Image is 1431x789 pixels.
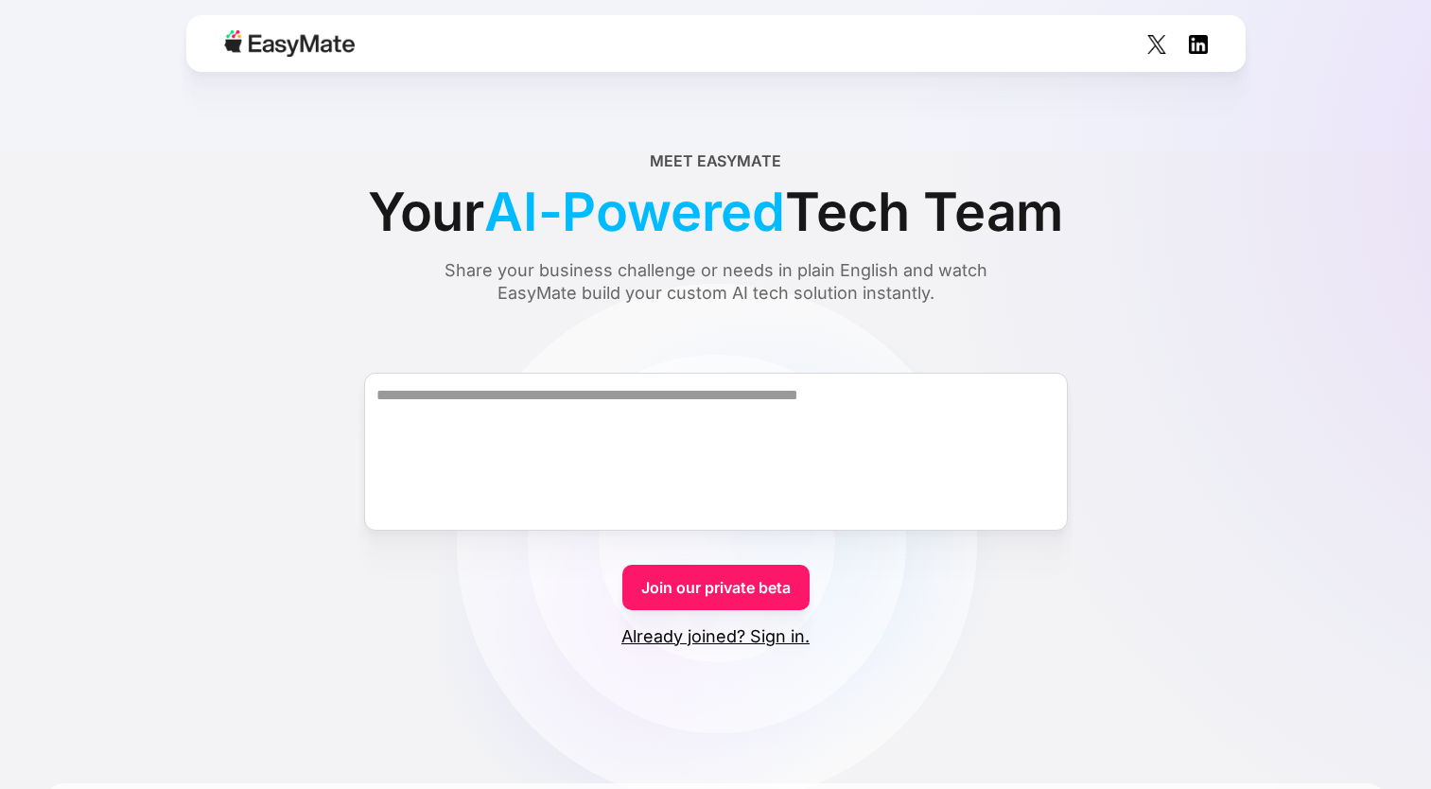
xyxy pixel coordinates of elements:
[45,339,1386,648] form: Form
[224,30,355,57] img: Easymate logo
[368,172,1063,252] div: Your
[409,259,1023,305] div: Share your business challenge or needs in plain English and watch EasyMate build your custom AI t...
[785,172,1063,252] span: Tech Team
[621,625,810,648] a: Already joined? Sign in.
[1189,35,1208,54] img: Social Icon
[484,172,785,252] span: AI-Powered
[650,149,781,172] div: Meet EasyMate
[1147,35,1166,54] img: Social Icon
[622,565,810,610] a: Join our private beta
